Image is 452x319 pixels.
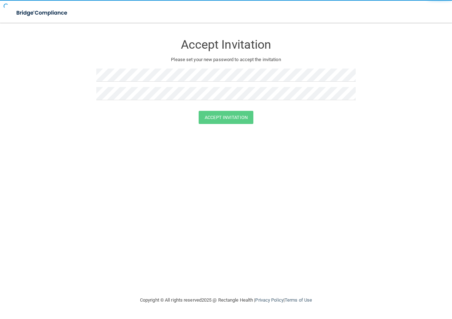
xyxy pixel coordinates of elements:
p: Please set your new password to accept the invitation [102,55,350,64]
div: Copyright © All rights reserved 2025 @ Rectangle Health | | [96,289,356,312]
a: Terms of Use [285,297,312,303]
a: Privacy Policy [255,297,283,303]
h3: Accept Invitation [96,38,356,51]
button: Accept Invitation [199,111,253,124]
img: bridge_compliance_login_screen.278c3ca4.svg [11,6,74,20]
